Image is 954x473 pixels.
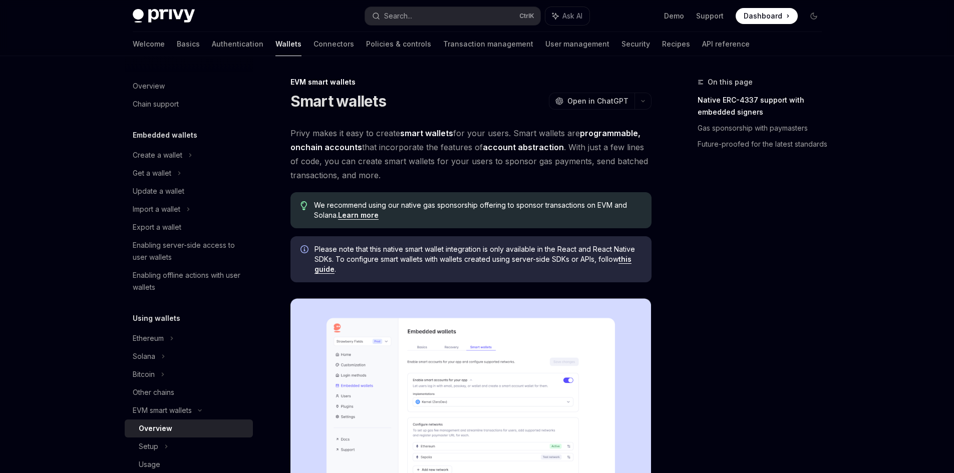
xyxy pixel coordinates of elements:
[133,350,155,362] div: Solana
[365,7,540,25] button: Search...CtrlK
[698,136,830,152] a: Future-proofed for the latest standards
[483,142,564,153] a: account abstraction
[567,96,628,106] span: Open in ChatGPT
[125,77,253,95] a: Overview
[125,218,253,236] a: Export a wallet
[290,92,386,110] h1: Smart wallets
[133,9,195,23] img: dark logo
[698,120,830,136] a: Gas sponsorship with paymasters
[443,32,533,56] a: Transaction management
[133,203,180,215] div: Import a wallet
[133,269,247,293] div: Enabling offline actions with user wallets
[133,368,155,380] div: Bitcoin
[125,419,253,437] a: Overview
[806,8,822,24] button: Toggle dark mode
[400,128,453,138] strong: smart wallets
[290,126,652,182] span: Privy makes it easy to create for your users. Smart wallets are that incorporate the features of ...
[133,167,171,179] div: Get a wallet
[133,239,247,263] div: Enabling server-side access to user wallets
[300,201,307,210] svg: Tip
[133,221,181,233] div: Export a wallet
[621,32,650,56] a: Security
[133,386,174,398] div: Other chains
[290,77,652,87] div: EVM smart wallets
[519,12,534,20] span: Ctrl K
[744,11,782,21] span: Dashboard
[384,10,412,22] div: Search...
[133,80,165,92] div: Overview
[736,8,798,24] a: Dashboard
[133,185,184,197] div: Update a wallet
[133,332,164,344] div: Ethereum
[708,76,753,88] span: On this page
[133,149,182,161] div: Create a wallet
[545,7,589,25] button: Ask AI
[133,98,179,110] div: Chain support
[698,92,830,120] a: Native ERC-4337 support with embedded signers
[133,404,192,416] div: EVM smart wallets
[562,11,582,21] span: Ask AI
[662,32,690,56] a: Recipes
[125,182,253,200] a: Update a wallet
[696,11,724,21] a: Support
[177,32,200,56] a: Basics
[664,11,684,21] a: Demo
[549,93,634,110] button: Open in ChatGPT
[133,32,165,56] a: Welcome
[125,383,253,401] a: Other chains
[313,32,354,56] a: Connectors
[314,244,642,274] span: Please note that this native smart wallet integration is only available in the React and React Na...
[212,32,263,56] a: Authentication
[139,458,160,470] div: Usage
[125,95,253,113] a: Chain support
[139,422,172,434] div: Overview
[139,440,158,452] div: Setup
[702,32,750,56] a: API reference
[125,266,253,296] a: Enabling offline actions with user wallets
[300,245,310,255] svg: Info
[275,32,301,56] a: Wallets
[366,32,431,56] a: Policies & controls
[545,32,609,56] a: User management
[133,129,197,141] h5: Embedded wallets
[125,236,253,266] a: Enabling server-side access to user wallets
[314,200,641,220] span: We recommend using our native gas sponsorship offering to sponsor transactions on EVM and Solana.
[338,211,379,220] a: Learn more
[133,312,180,324] h5: Using wallets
